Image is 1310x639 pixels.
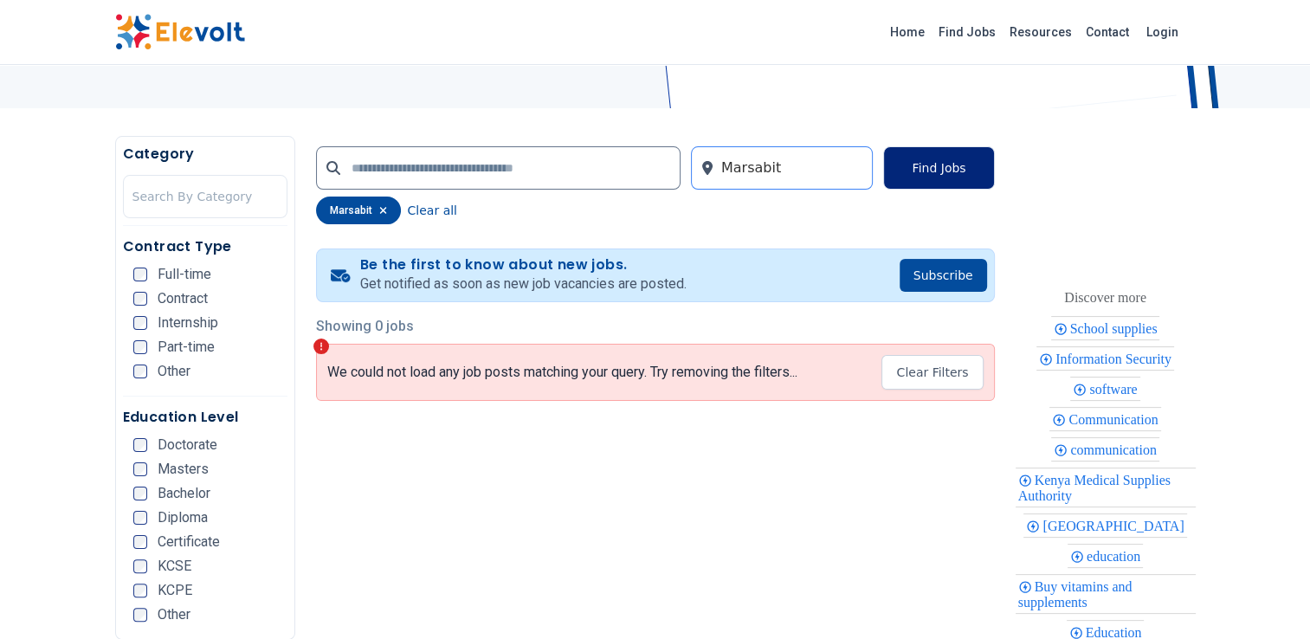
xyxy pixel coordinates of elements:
[883,146,994,190] button: Find Jobs
[1042,519,1189,533] span: [GEOGRAPHIC_DATA]
[883,18,932,46] a: Home
[1018,579,1133,610] span: Buy vitamins and supplements
[360,274,687,294] p: Get notified as soon as new job vacancies are posted.
[133,340,147,354] input: Part-time
[158,292,208,306] span: Contract
[1079,18,1136,46] a: Contact
[1051,316,1160,340] div: School supplies
[133,462,147,476] input: Masters
[881,355,983,390] button: Clear Filters
[158,559,191,573] span: KCSE
[1070,321,1163,336] span: School supplies
[133,511,147,525] input: Diploma
[1070,377,1139,401] div: software
[133,268,147,281] input: Full-time
[158,268,211,281] span: Full-time
[133,438,147,452] input: Doctorate
[1036,346,1174,371] div: Information Security
[133,316,147,330] input: Internship
[123,407,287,428] h5: Education Level
[133,292,147,306] input: Contract
[327,364,797,381] p: We could not load any job posts matching your query. Try removing the filters...
[1049,407,1160,431] div: Communication
[158,584,192,597] span: KCPE
[133,365,147,378] input: Other
[316,316,995,337] p: Showing 0 jobs
[123,144,287,165] h5: Category
[158,438,217,452] span: Doctorate
[1068,544,1143,568] div: education
[1023,513,1186,538] div: Nairobi
[133,487,147,500] input: Bachelor
[316,197,401,224] div: marsabit
[158,535,220,549] span: Certificate
[1087,549,1145,564] span: education
[408,197,457,224] button: Clear all
[1068,412,1163,427] span: Communication
[360,256,687,274] h4: Be the first to know about new jobs.
[115,14,245,50] img: Elevolt
[1003,18,1079,46] a: Resources
[1016,574,1196,614] div: Buy vitamins and supplements
[133,535,147,549] input: Certificate
[123,236,287,257] h5: Contract Type
[158,511,208,525] span: Diploma
[158,316,218,330] span: Internship
[1055,352,1177,366] span: Information Security
[1064,286,1146,310] div: These are topics related to the article that might interest you
[158,487,210,500] span: Bachelor
[133,559,147,573] input: KCSE
[1070,442,1162,457] span: communication
[158,340,215,354] span: Part-time
[158,462,209,476] span: Masters
[158,365,190,378] span: Other
[1018,473,1171,503] span: Kenya Medical Supplies Authority
[1136,15,1189,49] a: Login
[1016,468,1196,507] div: Kenya Medical Supplies Authority
[158,608,190,622] span: Other
[932,18,1003,46] a: Find Jobs
[1223,556,1310,639] iframe: Chat Widget
[133,584,147,597] input: KCPE
[133,608,147,622] input: Other
[1051,437,1159,461] div: communication
[900,259,987,292] button: Subscribe
[1089,382,1142,397] span: software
